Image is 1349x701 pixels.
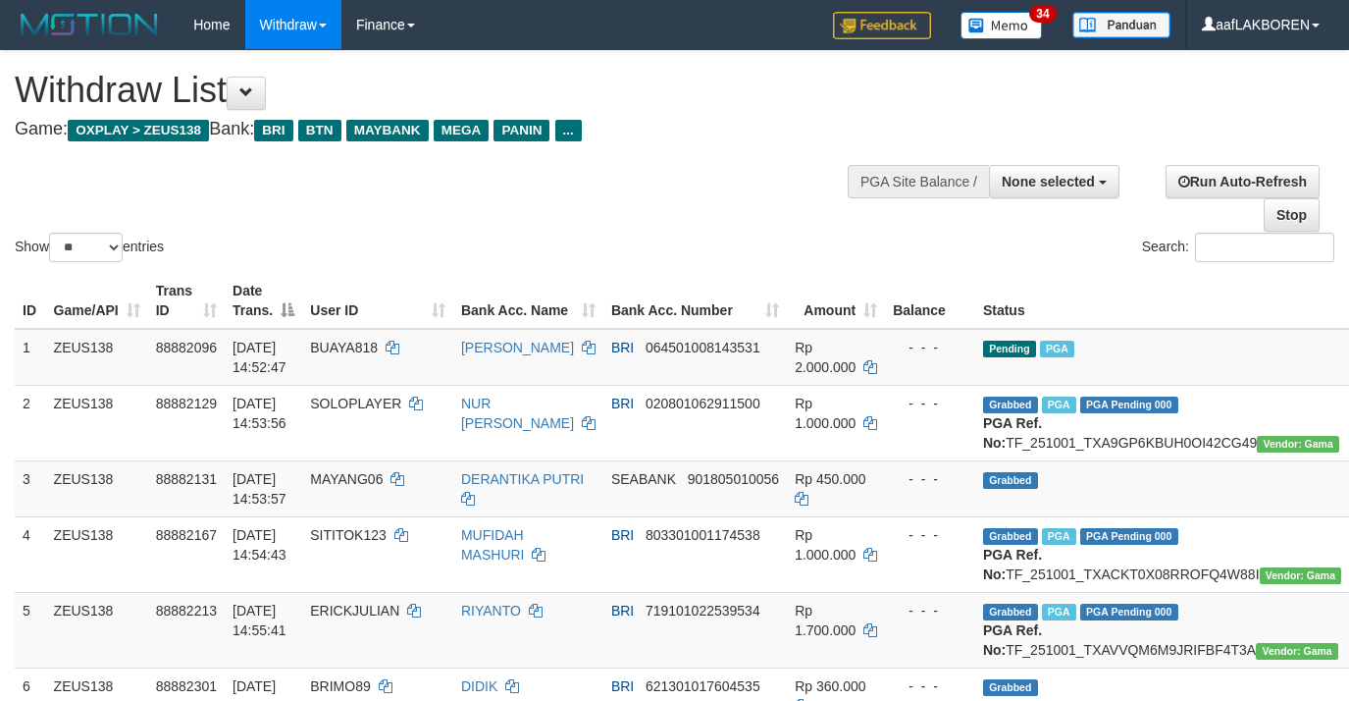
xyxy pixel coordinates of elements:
th: Date Trans.: activate to sort column descending [225,273,302,329]
div: - - - [893,338,967,357]
span: [DATE] 14:53:57 [233,471,286,507]
div: - - - [893,394,967,413]
span: Rp 360.000 [795,678,865,694]
span: MEGA [434,120,490,141]
a: [PERSON_NAME] [461,340,574,355]
span: BRI [254,120,292,141]
div: - - - [893,525,967,545]
span: SEABANK [611,471,676,487]
span: PANIN [493,120,549,141]
span: 88882301 [156,678,217,694]
span: [DATE] 14:54:43 [233,527,286,563]
span: Pending [983,341,1036,357]
label: Search: [1142,233,1334,262]
span: Grabbed [983,679,1038,696]
span: Grabbed [983,528,1038,545]
span: Rp 1.000.000 [795,527,856,563]
input: Search: [1195,233,1334,262]
span: ERICKJULIAN [310,603,399,619]
a: NUR [PERSON_NAME] [461,396,574,431]
td: ZEUS138 [46,592,148,668]
span: Vendor URL: https://trx31.1velocity.biz [1260,567,1342,584]
span: BRI [611,527,634,543]
td: ZEUS138 [46,329,148,386]
span: Rp 1.700.000 [795,603,856,638]
div: - - - [893,469,967,489]
a: DIDIK [461,678,497,694]
span: Copy 621301017604535 to clipboard [646,678,760,694]
span: MAYBANK [346,120,429,141]
span: BRI [611,396,634,411]
span: Copy 803301001174538 to clipboard [646,527,760,543]
th: Bank Acc. Number: activate to sort column ascending [603,273,787,329]
h1: Withdraw List [15,71,880,110]
th: User ID: activate to sort column ascending [302,273,453,329]
span: PGA Pending [1080,528,1178,545]
span: OXPLAY > ZEUS138 [68,120,209,141]
a: Stop [1264,198,1320,232]
img: Button%20Memo.svg [960,12,1043,39]
select: Showentries [49,233,123,262]
span: SOLOPLAYER [310,396,401,411]
img: Feedback.jpg [833,12,931,39]
span: 88882167 [156,527,217,543]
span: BRI [611,603,634,619]
span: None selected [1002,174,1095,189]
span: BUAYA818 [310,340,378,355]
label: Show entries [15,233,164,262]
span: MAYANG06 [310,471,383,487]
b: PGA Ref. No: [983,547,1042,582]
span: BRI [611,678,634,694]
span: Rp 2.000.000 [795,340,856,375]
span: SITITOK123 [310,527,387,543]
a: DERANTIKA PUTRI [461,471,584,487]
span: Copy 064501008143531 to clipboard [646,340,760,355]
td: ZEUS138 [46,385,148,460]
a: Run Auto-Refresh [1166,165,1320,198]
b: PGA Ref. No: [983,415,1042,451]
th: Bank Acc. Name: activate to sort column ascending [453,273,603,329]
span: Rp 450.000 [795,471,865,487]
span: Rp 1.000.000 [795,396,856,431]
span: 34 [1029,5,1056,23]
td: 3 [15,460,46,516]
a: MUFIDAH MASHURI [461,527,525,563]
a: RIYANTO [461,603,521,619]
td: ZEUS138 [46,516,148,592]
span: Grabbed [983,604,1038,620]
th: Trans ID: activate to sort column ascending [148,273,225,329]
th: Amount: activate to sort column ascending [787,273,885,329]
td: 1 [15,329,46,386]
span: Vendor URL: https://trx31.1velocity.biz [1256,643,1338,660]
td: 4 [15,516,46,592]
span: PGA Pending [1080,604,1178,620]
span: 88882213 [156,603,217,619]
th: ID [15,273,46,329]
span: [DATE] 14:55:41 [233,603,286,638]
span: 88882129 [156,396,217,411]
span: 88882131 [156,471,217,487]
span: BRIMO89 [310,678,370,694]
th: Balance [885,273,975,329]
span: PGA Pending [1080,397,1178,413]
h4: Game: Bank: [15,120,880,139]
div: PGA Site Balance / [848,165,989,198]
td: 2 [15,385,46,460]
button: None selected [989,165,1119,198]
td: 5 [15,592,46,668]
span: BTN [298,120,341,141]
span: Vendor URL: https://trx31.1velocity.biz [1257,436,1339,453]
span: Grabbed [983,397,1038,413]
span: BRI [611,340,634,355]
img: panduan.png [1072,12,1170,38]
img: MOTION_logo.png [15,10,164,39]
span: 88882096 [156,340,217,355]
span: Copy 020801062911500 to clipboard [646,396,760,411]
span: Grabbed [983,472,1038,489]
span: Marked by aafanarl [1042,604,1076,620]
span: Marked by aafanarl [1042,528,1076,545]
b: PGA Ref. No: [983,622,1042,658]
span: [DATE] 14:52:47 [233,340,286,375]
span: [DATE] 14:53:56 [233,396,286,431]
span: Marked by aafanarl [1040,341,1074,357]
